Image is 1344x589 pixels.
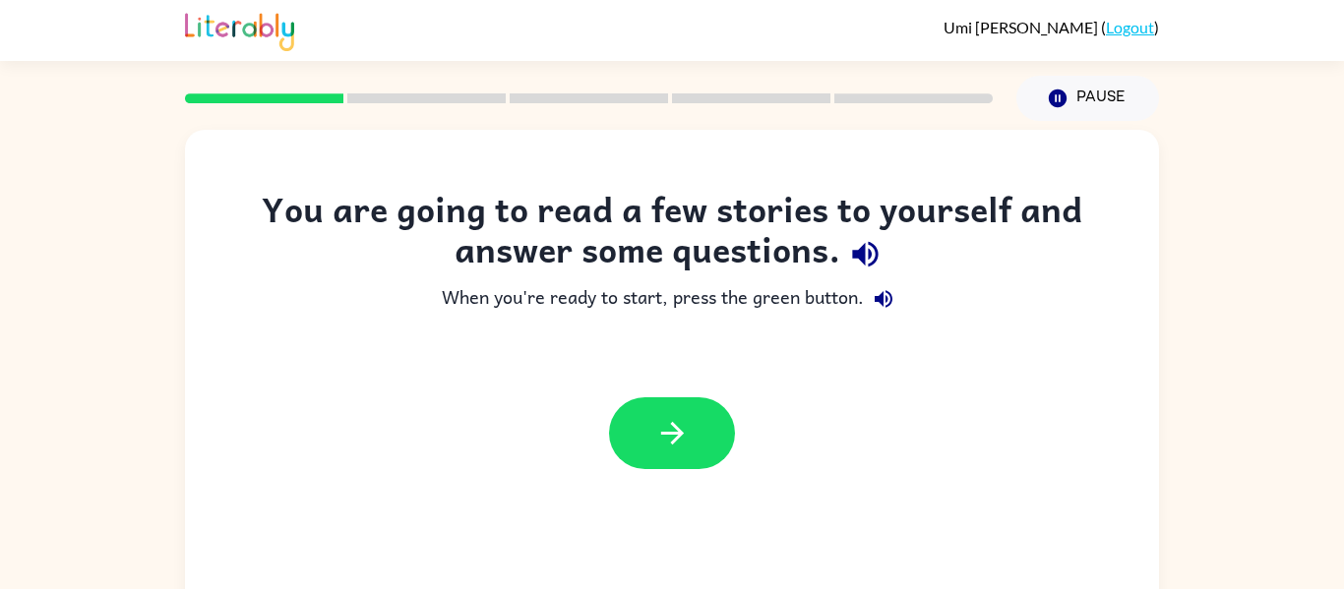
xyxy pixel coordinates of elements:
div: When you're ready to start, press the green button. [224,279,1120,319]
div: ( ) [944,18,1159,36]
span: Umi [PERSON_NAME] [944,18,1101,36]
div: You are going to read a few stories to yourself and answer some questions. [224,189,1120,279]
a: Logout [1106,18,1154,36]
img: Literably [185,8,294,51]
button: Pause [1016,76,1159,121]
